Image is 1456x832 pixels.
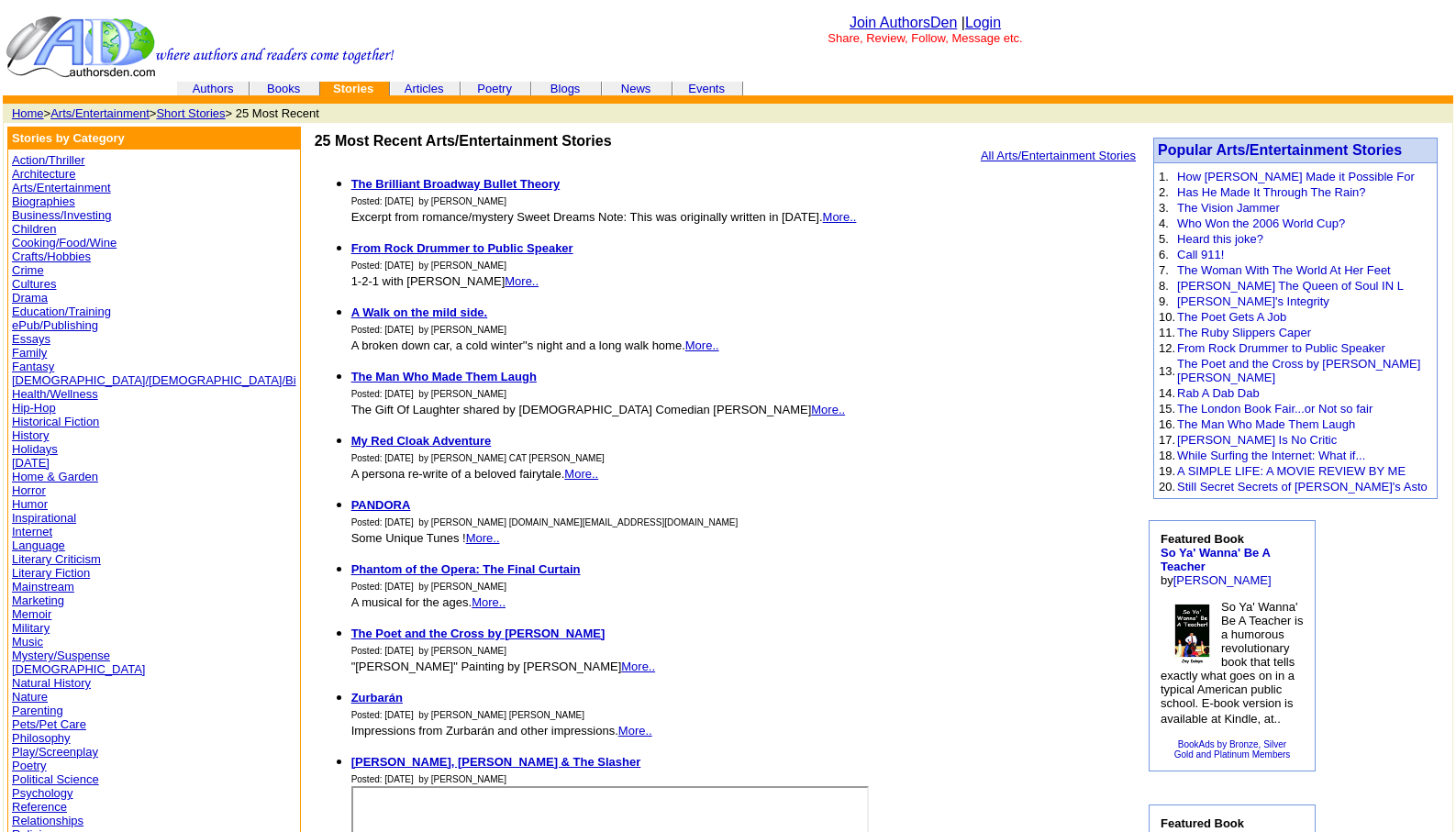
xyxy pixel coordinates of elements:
[351,517,739,527] font: Posted: [DATE] by [PERSON_NAME] [DOMAIN_NAME][EMAIL_ADDRESS][DOMAIN_NAME]
[530,88,531,89] img: cleardot.gif
[1177,357,1420,384] a: The Poet and the Cross by [PERSON_NAME] [PERSON_NAME]
[12,305,111,318] a: Education/Training
[12,456,50,470] a: [DATE]
[249,88,250,89] img: cleardot.gif
[1159,248,1169,261] font: 6.
[601,88,602,89] img: cleardot.gif
[156,106,225,120] a: Short Stories
[1159,263,1169,277] font: 7.
[351,646,506,656] font: Posted: [DATE] by [PERSON_NAME]
[351,177,561,191] b: The Brilliant Broadway Bullet Theory
[315,133,612,149] b: 25 Most Recent Arts/Entertainment Stories
[12,181,111,194] a: Arts/Entertainment
[12,649,110,662] a: Mystery/Suspense
[1177,341,1385,355] a: From Rock Drummer to Public Speaker
[981,149,1136,162] a: All Arts/Entertainment Stories
[178,88,179,89] img: cleardot.gif
[351,627,606,640] a: The Poet and the Cross by [PERSON_NAME]
[12,222,56,236] a: Children
[12,814,83,827] a: Relationships
[351,595,506,609] font: A musical for the ages.
[1177,326,1311,339] a: The Ruby Slippers Caper
[1177,201,1280,215] a: The Vision Jammer
[351,453,605,463] font: Posted: [DATE] by [PERSON_NAME] CAT [PERSON_NAME]
[12,401,56,415] a: Hip-Hop
[193,82,234,95] a: Authors
[1159,310,1175,324] font: 10.
[1161,532,1270,573] b: Featured Book
[12,106,319,120] font: > > > 25 Most Recent
[179,88,180,89] img: cleardot.gif
[1177,480,1428,494] a: Still Secret Secrets of [PERSON_NAME]'s Asto
[1177,294,1329,308] a: [PERSON_NAME]'s Integrity
[621,660,655,673] a: More..
[1177,402,1373,416] a: The London Book Fair...or Not so fair
[12,786,72,800] a: Psychology
[12,772,99,786] a: Political Science
[1173,573,1272,587] a: [PERSON_NAME]
[351,691,403,704] b: Zurbarán
[1161,532,1272,587] font: by
[742,88,743,89] img: cleardot.gif
[12,635,43,649] a: Music
[12,131,125,145] b: Stories by Category
[12,607,51,621] a: Memoir
[1159,326,1175,339] font: 11.
[12,676,91,690] a: Natural History
[1159,201,1169,215] font: 3.
[460,88,461,89] img: cleardot.gif
[12,662,145,676] a: [DEMOGRAPHIC_DATA]
[12,566,90,580] a: Literary Fiction
[351,210,857,224] font: Excerpt from romance/mystery Sweet Dreams Note: This was originally written in [DATE].
[12,580,74,593] a: Mainstream
[1177,449,1365,462] a: While Surfing the Internet: What if...
[351,241,573,255] b: From Rock Drummer to Public Speaker
[12,483,46,497] a: Horror
[1158,142,1402,158] a: Popular Arts/Entertainment Stories
[1159,341,1175,355] font: 12.
[12,759,47,772] a: Poetry
[351,261,506,271] font: Posted: [DATE] by [PERSON_NAME]
[1159,449,1175,462] font: 18.
[351,582,506,592] font: Posted: [DATE] by [PERSON_NAME]
[602,88,603,89] img: cleardot.gif
[1177,464,1406,478] a: A SIMPLE LIFE: A MOVIE REVIEW BY ME
[319,88,320,89] img: cleardot.gif
[333,82,373,95] b: Stories
[688,82,725,95] a: Events
[351,305,488,319] b: A Walk on the mild side.
[351,325,506,335] font: Posted: [DATE] by [PERSON_NAME]
[50,106,150,120] a: Arts/Entertainment
[1159,216,1169,230] font: 4.
[12,538,65,552] a: Language
[351,531,500,545] font: Some Unique Tunes !
[505,274,539,288] a: More..
[351,562,581,576] b: Phantom of the Opera: The Final Curtain
[1177,417,1355,431] a: The Man Who Made Them Laugh
[12,470,98,483] a: Home & Garden
[405,82,444,95] a: Articles
[828,31,1022,45] font: Share, Review, Follow, Message etc.
[1159,364,1175,378] font: 13.
[12,800,67,814] a: Reference
[685,338,719,352] a: More..
[12,511,76,525] a: Inspirational
[12,360,54,373] a: Fantasy
[1159,170,1169,183] font: 1.
[177,88,178,89] img: cleardot.gif
[267,82,300,95] a: Books
[965,15,1001,30] a: Login
[12,208,111,222] a: Business/Investing
[850,15,957,30] a: Join AuthorsDen
[1174,739,1291,760] a: BookAds by Bronze, SilverGold and Platinum Members
[550,82,581,95] a: Blogs
[351,755,641,769] a: [PERSON_NAME], [PERSON_NAME] & The Slasher
[351,724,652,738] font: Impressions from Zurbarán and other impressions.
[12,236,117,250] a: Cooking/Food/Wine
[823,210,857,224] a: More..
[1159,279,1169,293] font: 8.
[1159,480,1175,494] font: 20.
